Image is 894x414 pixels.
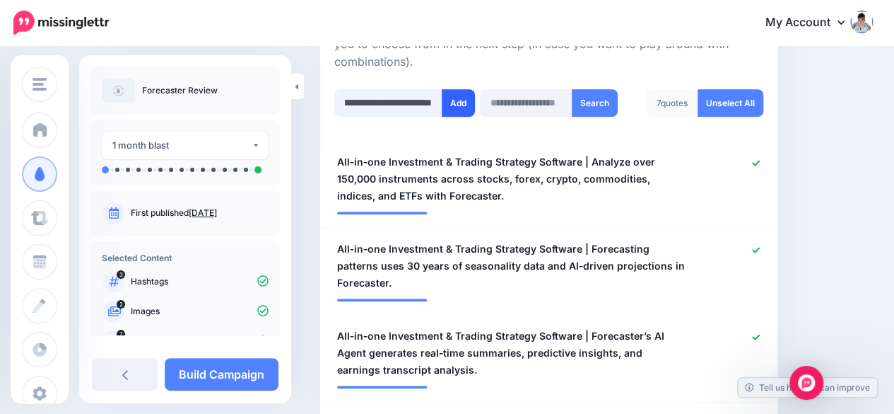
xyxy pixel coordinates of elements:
[337,241,686,292] span: All‑in‑one Investment & Trading Strategy Software | Forecasting patterns uses 30 years of seasona...
[337,386,427,389] div: The rank for this quote based on keywords and relevance.
[117,330,125,338] span: 7
[646,89,698,117] div: quotes
[789,366,823,400] div: Open Intercom Messenger
[698,89,763,117] a: Unselect All
[102,253,269,263] h4: Selected Content
[13,11,109,35] img: Missinglettr
[102,78,135,103] img: article-default-image-icon.png
[142,84,218,98] p: Forecaster Review
[189,207,217,218] a: [DATE]
[131,305,269,318] p: Images
[738,378,877,397] a: Tell us how we can improve
[337,328,686,379] span: All‑in‑one Investment & Trading Strategy Software | Forecaster’s AI Agent generates real‑time sum...
[33,78,47,91] img: menu.png
[751,6,873,40] a: My Account
[112,137,252,154] div: 1 month blast
[117,300,125,309] span: 2
[337,212,427,214] div: The rank for this quote based on keywords and relevance.
[131,207,269,219] p: First published
[442,89,475,117] button: Add
[337,154,686,205] span: All‑in‑one Investment & Trading Strategy Software | Analyze over 150,000 instruments across stock...
[572,89,618,117] button: Search
[102,132,269,159] button: 1 month blast
[131,275,269,288] p: Hashtags
[657,98,661,108] span: 7
[131,335,269,347] p: Quotes
[337,299,427,301] div: The rank for this quote based on keywords and relevance.
[117,270,125,279] span: 3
